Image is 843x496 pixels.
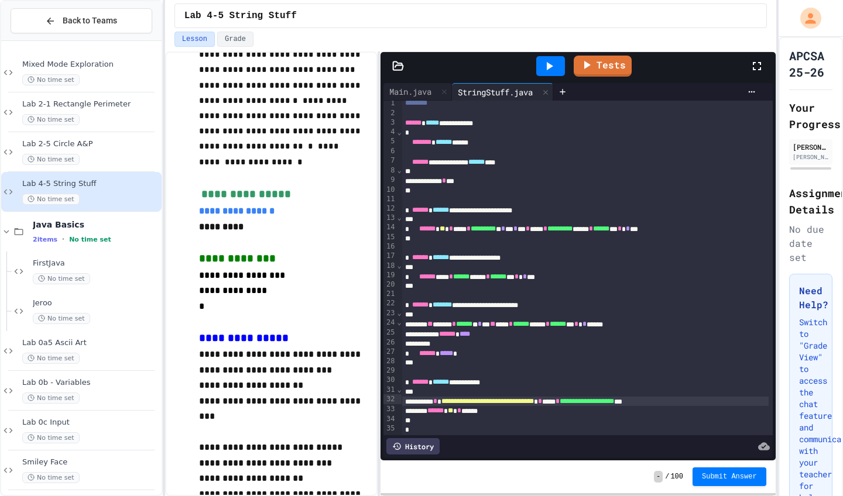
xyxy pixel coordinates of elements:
[33,236,57,243] span: 2 items
[22,457,159,467] span: Smiley Face
[22,353,80,364] span: No time set
[33,298,159,308] span: Jeroo
[62,235,64,244] span: •
[22,432,80,443] span: No time set
[788,5,824,32] div: My Account
[22,392,80,404] span: No time set
[22,378,159,388] span: Lab 0b - Variables
[22,114,80,125] span: No time set
[63,15,117,27] span: Back to Teams
[22,99,159,109] span: Lab 2-1 Rectangle Perimeter
[22,472,80,483] span: No time set
[217,32,253,47] button: Grade
[789,47,832,80] h1: APCSA 25-26
[789,222,832,264] div: No due date set
[22,194,80,205] span: No time set
[22,418,159,428] span: Lab 0c Input
[11,8,152,33] button: Back to Teams
[22,154,80,165] span: No time set
[799,284,823,312] h3: Need Help?
[33,259,159,268] span: FirstJava
[184,9,297,23] span: Lab 4-5 String Stuff
[33,219,159,230] span: Java Basics
[33,273,90,284] span: No time set
[22,60,159,70] span: Mixed Mode Exploration
[69,236,111,243] span: No time set
[22,338,159,348] span: Lab 0a5 Ascii Art
[789,185,832,218] h2: Assignment Details
[789,99,832,132] h2: Your Progress
[22,74,80,85] span: No time set
[174,32,215,47] button: Lesson
[33,313,90,324] span: No time set
[793,142,829,152] div: [PERSON_NAME]
[22,179,159,189] span: Lab 4-5 String Stuff
[793,153,829,161] div: [PERSON_NAME][EMAIL_ADDRESS][DOMAIN_NAME]
[22,139,159,149] span: Lab 2-5 Circle A&P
